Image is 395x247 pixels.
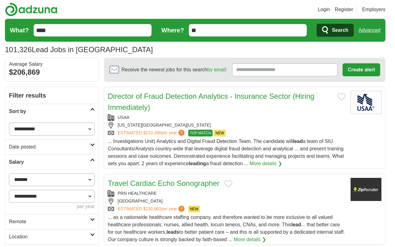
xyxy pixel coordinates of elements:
span: ... Investigations Unit) Analytics and Digital Fraud Detection Team. The candidate will a team of... [108,139,344,166]
a: More details ❯ [234,236,266,243]
h2: Salary [9,158,90,166]
span: ? [178,130,185,136]
a: ESTIMATED:$210,386per year? [118,130,186,136]
div: [US_STATE][GEOGRAPHIC_DATA][US_STATE] [108,122,346,128]
h2: Date posted [9,143,90,151]
span: $230,662 [143,206,161,211]
div: [GEOGRAPHIC_DATA] [108,198,346,204]
strong: lead [291,222,301,227]
button: Search [317,24,353,37]
span: ... as a nationwide healthcare staffing company, and therefore wanted to be more inclusive to all... [108,215,345,242]
span: Receive the newest jobs for this search : [122,66,227,73]
h2: Filter results [5,87,98,104]
h2: Sort by [9,108,90,115]
label: Where? [161,26,184,35]
h1: Lead Jobs in [GEOGRAPHIC_DATA] [5,45,153,54]
img: Company logo [351,178,381,201]
button: Add to favorite jobs [338,93,346,101]
h2: Remote [9,218,90,225]
a: More details ❯ [250,160,282,167]
span: Search [332,24,348,36]
a: Sort by [5,104,98,119]
a: Date posted [5,139,98,154]
span: ? [178,206,185,212]
a: Salary [5,154,98,170]
button: Add to favorite jobs [224,180,232,188]
a: ESTIMATED:$230,662per year? [118,206,186,212]
span: NEW [214,130,226,136]
a: Director of Fraud Detection Analytics - Insurance Sector (Hiring Immediately) [108,92,314,111]
span: NEW [188,206,200,212]
a: by email [207,67,226,72]
a: Advanced [359,24,380,36]
h2: Location [9,233,90,241]
button: Create alert [343,63,380,76]
div: Average Salary [9,62,95,67]
span: TOP MATCH [188,130,213,136]
strong: leads [167,229,179,235]
span: $210,386 [143,130,161,135]
div: per year [9,203,95,210]
a: Travel Cardiac Echo Sonographer [108,179,219,187]
a: USAA [118,115,129,120]
div: $206,869 [9,67,95,78]
span: 101,326 [5,44,32,55]
img: USAA logo [351,91,381,114]
a: Location [5,229,98,244]
strong: lead [293,139,303,144]
label: What? [10,26,29,35]
div: PRN HEALTHCARE [108,190,346,197]
a: Employers [362,6,385,13]
a: Login [318,6,330,13]
a: Remote [5,214,98,229]
strong: leading [189,161,206,166]
img: Adzuna logo [5,2,57,16]
a: Register [335,6,353,13]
